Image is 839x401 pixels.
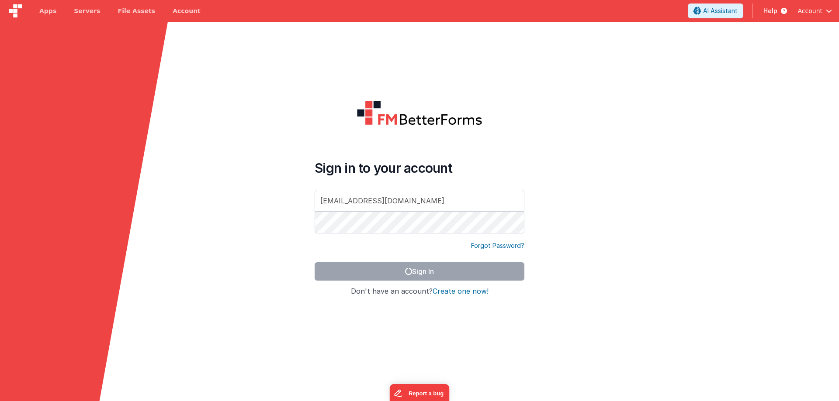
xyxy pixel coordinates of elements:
[39,7,56,15] span: Apps
[315,190,524,212] input: Email Address
[797,7,832,15] button: Account
[74,7,100,15] span: Servers
[118,7,156,15] span: File Assets
[688,3,743,18] button: AI Assistant
[763,7,777,15] span: Help
[471,241,524,250] a: Forgot Password?
[315,262,524,281] button: Sign In
[315,288,524,295] h4: Don't have an account?
[433,288,489,295] button: Create one now!
[797,7,822,15] span: Account
[315,160,524,176] h4: Sign in to your account
[703,7,738,15] span: AI Assistant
